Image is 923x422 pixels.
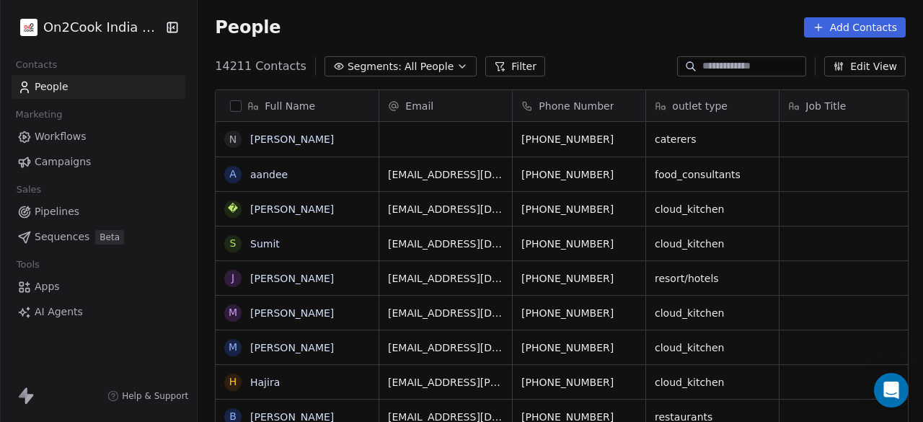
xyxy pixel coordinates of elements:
a: Sumit [250,238,280,250]
span: Phone Number [539,99,614,113]
div: S [230,236,237,251]
span: cloud_kitchen [655,306,770,320]
span: [EMAIL_ADDRESS][DOMAIN_NAME] [388,340,503,355]
span: cloud_kitchen [655,202,770,216]
span: Marketing [9,104,69,126]
span: [EMAIL_ADDRESS][DOMAIN_NAME] [388,271,503,286]
a: Workflows [12,125,185,149]
div: N [229,132,237,147]
div: a [230,167,237,182]
span: [PHONE_NUMBER] [521,271,637,286]
span: Segments: [348,59,402,74]
span: Apps [35,279,60,294]
span: Sequences [35,229,89,245]
span: Sales [10,179,48,201]
div: m [229,340,237,355]
span: [PHONE_NUMBER] [521,167,637,182]
div: H [229,374,237,390]
span: [EMAIL_ADDRESS][DOMAIN_NAME] [388,237,503,251]
span: [PHONE_NUMBER] [521,132,637,146]
a: [PERSON_NAME] [250,203,334,215]
span: [EMAIL_ADDRESS][PERSON_NAME][DOMAIN_NAME] [388,375,503,390]
span: [PHONE_NUMBER] [521,306,637,320]
span: [PHONE_NUMBER] [521,202,637,216]
div: J [231,271,234,286]
span: food_consultants [655,167,770,182]
span: [PHONE_NUMBER] [521,237,637,251]
span: Pipelines [35,204,79,219]
button: Edit View [824,56,906,76]
span: [EMAIL_ADDRESS][DOMAIN_NAME] [388,167,503,182]
img: on2cook%20logo-04%20copy.jpg [20,19,37,36]
span: cloud_kitchen [655,375,770,390]
div: Job Title [780,90,912,121]
span: Contacts [9,54,63,76]
span: Full Name [265,99,315,113]
a: AI Agents [12,300,185,324]
span: Email [405,99,433,113]
a: Campaigns [12,150,185,174]
button: Add Contacts [804,17,906,38]
a: [PERSON_NAME] [250,307,334,319]
a: SequencesBeta [12,225,185,249]
span: [PHONE_NUMBER] [521,375,637,390]
a: [PERSON_NAME] [250,342,334,353]
div: Open Intercom Messenger [874,373,909,408]
a: Help & Support [107,390,188,402]
span: 14211 Contacts [215,58,306,75]
span: [EMAIL_ADDRESS][DOMAIN_NAME] [388,306,503,320]
a: aandee [250,169,288,180]
button: Filter [485,56,545,76]
span: cloud_kitchen [655,340,770,355]
span: AI Agents [35,304,83,320]
span: Help & Support [122,390,188,402]
span: Beta [95,230,124,245]
div: Email [379,90,512,121]
span: resort/hotels [655,271,770,286]
a: Pipelines [12,200,185,224]
div: M [229,305,237,320]
button: On2Cook India Pvt. Ltd. [17,15,156,40]
a: Apps [12,275,185,299]
span: Campaigns [35,154,91,170]
div: Phone Number [513,90,645,121]
span: cloud_kitchen [655,237,770,251]
span: Job Title [805,99,846,113]
span: Workflows [35,129,87,144]
span: All People [405,59,454,74]
a: [PERSON_NAME] [250,133,334,145]
a: People [12,75,185,99]
div: Full Name [216,90,379,121]
span: [EMAIL_ADDRESS][DOMAIN_NAME] [388,202,503,216]
div: � [228,201,238,216]
a: [PERSON_NAME] [250,273,334,284]
span: Tools [10,254,45,276]
span: People [215,17,281,38]
span: [PHONE_NUMBER] [521,340,637,355]
a: Hajira [250,377,280,388]
span: People [35,79,69,94]
span: caterers [655,132,770,146]
span: outlet type [672,99,728,113]
span: On2Cook India Pvt. Ltd. [43,18,162,37]
div: outlet type [646,90,779,121]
